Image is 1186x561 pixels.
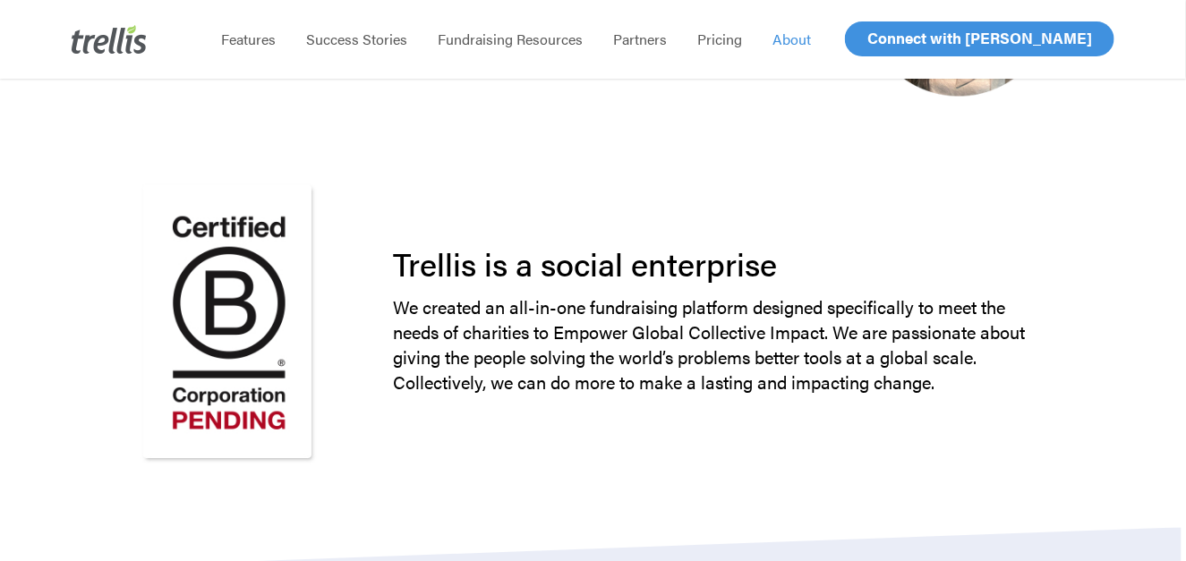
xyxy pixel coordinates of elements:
[682,30,757,48] a: Pricing
[221,29,276,49] span: Features
[757,30,826,48] a: About
[697,29,742,49] span: Pricing
[598,30,682,48] a: Partners
[613,29,667,49] span: Partners
[867,27,1092,48] span: Connect with [PERSON_NAME]
[394,246,1054,282] h2: Trellis is a social enterprise
[394,294,1054,395] p: We created an all-in-one fundraising platform designed specifically to meet the needs of charitie...
[845,21,1114,56] a: Connect with [PERSON_NAME]
[306,29,407,49] span: Success Stories
[438,29,583,49] span: Fundraising Resources
[291,30,422,48] a: Success Stories
[422,30,598,48] a: Fundraising Resources
[206,30,291,48] a: Features
[132,176,321,463] img: B Corporation Pending Icon
[772,29,811,49] span: About
[72,25,147,54] img: Trellis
